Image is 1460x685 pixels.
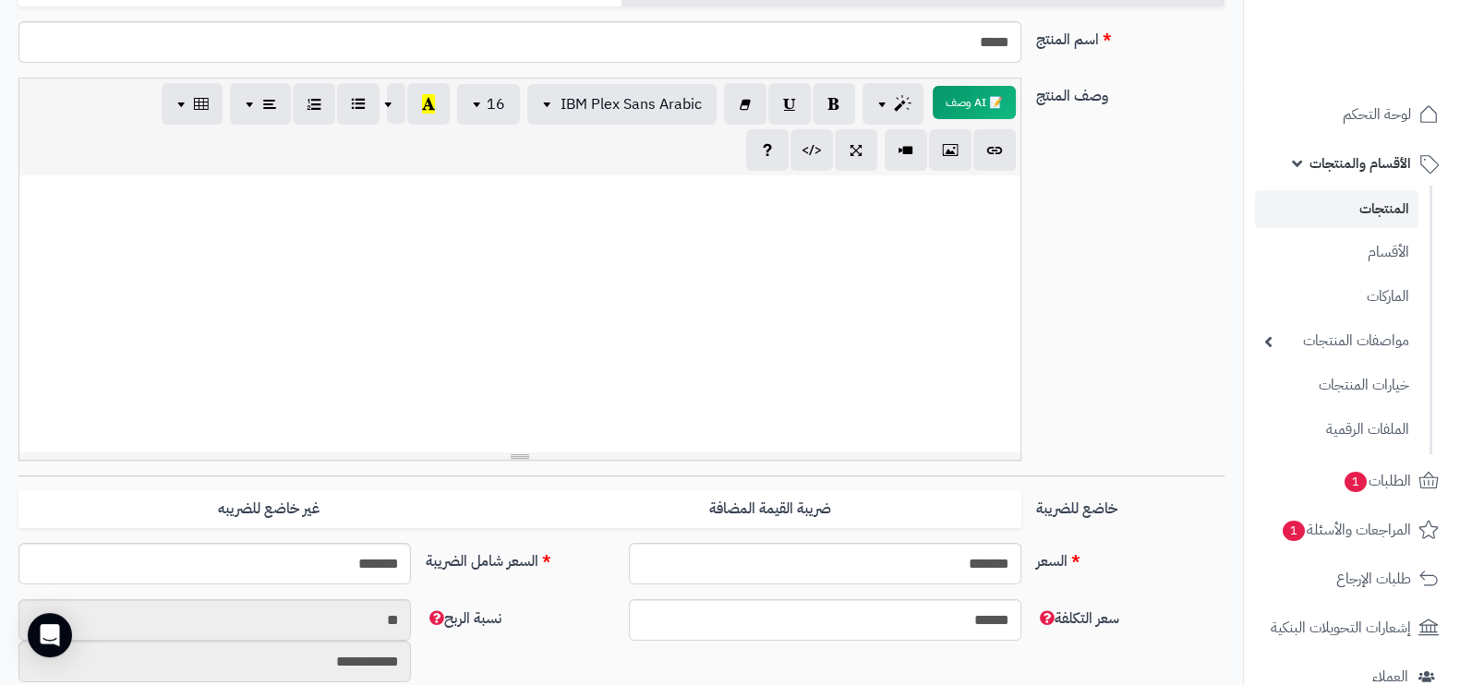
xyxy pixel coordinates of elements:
label: ضريبة القيمة المضافة [520,490,1021,528]
span: طلبات الإرجاع [1336,566,1411,592]
span: المراجعات والأسئلة [1281,517,1411,543]
button: 📝 AI وصف [933,86,1016,119]
span: IBM Plex Sans Arabic [561,93,702,115]
label: السعر شامل الضريبة [418,543,621,572]
span: 1 [1345,472,1367,492]
label: اسم المنتج [1029,21,1232,51]
span: إشعارات التحويلات البنكية [1271,615,1411,641]
a: مواصفات المنتجات [1255,321,1418,361]
a: المنتجات [1255,190,1418,228]
a: الماركات [1255,277,1418,317]
span: 16 [487,93,505,115]
label: السعر [1029,543,1232,572]
span: 1 [1283,521,1305,541]
a: الملفات الرقمية [1255,410,1418,450]
span: سعر التكلفة [1036,607,1119,630]
button: IBM Plex Sans Arabic [527,84,717,125]
a: الأقسام [1255,233,1418,272]
div: Open Intercom Messenger [28,613,72,657]
label: خاضع للضريبة [1029,490,1232,520]
a: خيارات المنتجات [1255,366,1418,405]
a: إشعارات التحويلات البنكية [1255,606,1449,650]
span: الطلبات [1343,468,1411,494]
label: وصف المنتج [1029,78,1232,107]
button: 16 [457,84,520,125]
a: الطلبات1 [1255,459,1449,503]
a: طلبات الإرجاع [1255,557,1449,601]
span: نسبة الربح [426,607,501,630]
a: المراجعات والأسئلة1 [1255,508,1449,552]
span: لوحة التحكم [1343,102,1411,127]
label: غير خاضع للضريبه [18,490,520,528]
span: الأقسام والمنتجات [1309,150,1411,176]
a: لوحة التحكم [1255,92,1449,137]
